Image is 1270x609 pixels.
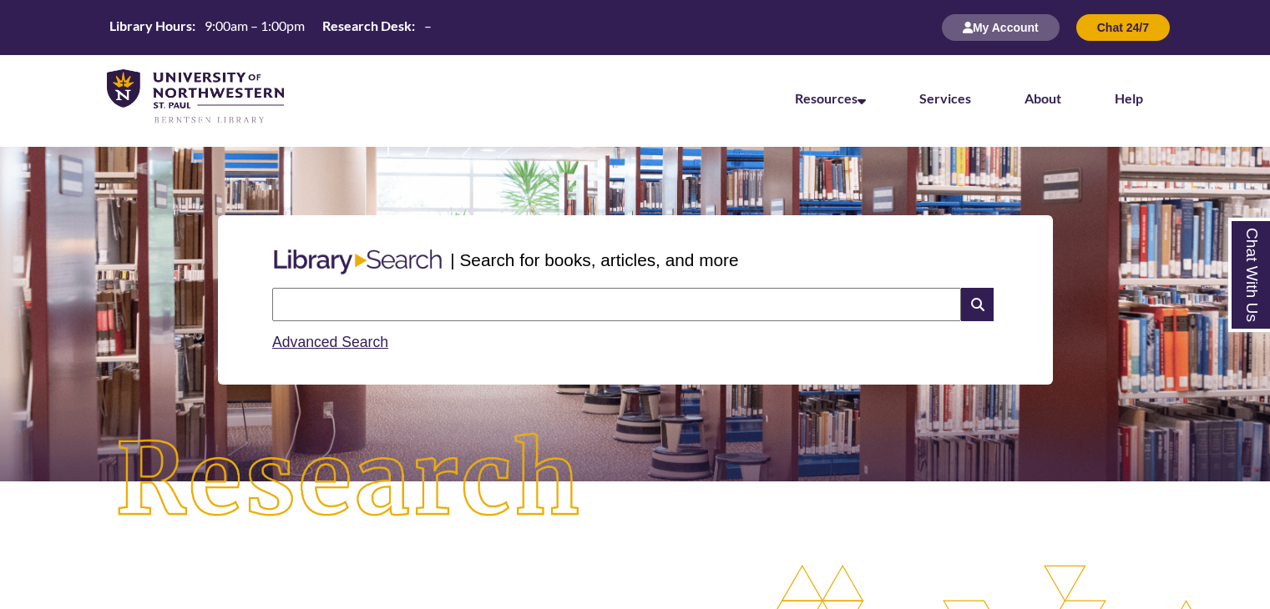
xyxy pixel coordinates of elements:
[1076,14,1170,41] button: Chat 24/7
[424,18,432,33] span: –
[961,288,993,321] i: Search
[1025,90,1061,106] a: About
[103,17,198,35] th: Library Hours:
[266,243,450,281] img: Libary Search
[205,18,305,33] span: 9:00am – 1:00pm
[450,247,738,273] p: | Search for books, articles, and more
[103,17,438,38] table: Hours Today
[63,381,635,580] img: Research
[272,334,388,350] a: Advanced Search
[942,14,1060,41] button: My Account
[107,69,284,125] img: UNWSP Library Logo
[103,17,438,39] a: Hours Today
[1115,90,1143,106] a: Help
[795,90,866,106] a: Resources
[1076,20,1170,34] a: Chat 24/7
[316,17,417,35] th: Research Desk:
[942,20,1060,34] a: My Account
[919,90,971,106] a: Services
